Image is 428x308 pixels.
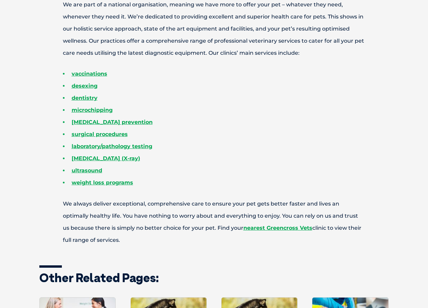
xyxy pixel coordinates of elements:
a: microchipping [72,107,113,113]
a: [MEDICAL_DATA] prevention [72,119,153,125]
a: desexing [72,83,98,89]
a: [MEDICAL_DATA] (X-ray) [72,155,140,162]
a: weight loss programs [72,179,133,186]
p: We always deliver exceptional, comprehensive care to ensure your pet gets better faster and lives... [39,198,389,246]
a: ultrasound [72,167,102,174]
a: dentistry [72,95,98,101]
a: laboratory/pathology testing [72,143,152,149]
a: nearest Greencross Vets [243,225,312,231]
a: vaccinations [72,71,107,77]
a: surgical procedures [72,131,128,137]
h3: Other related pages: [39,272,389,284]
